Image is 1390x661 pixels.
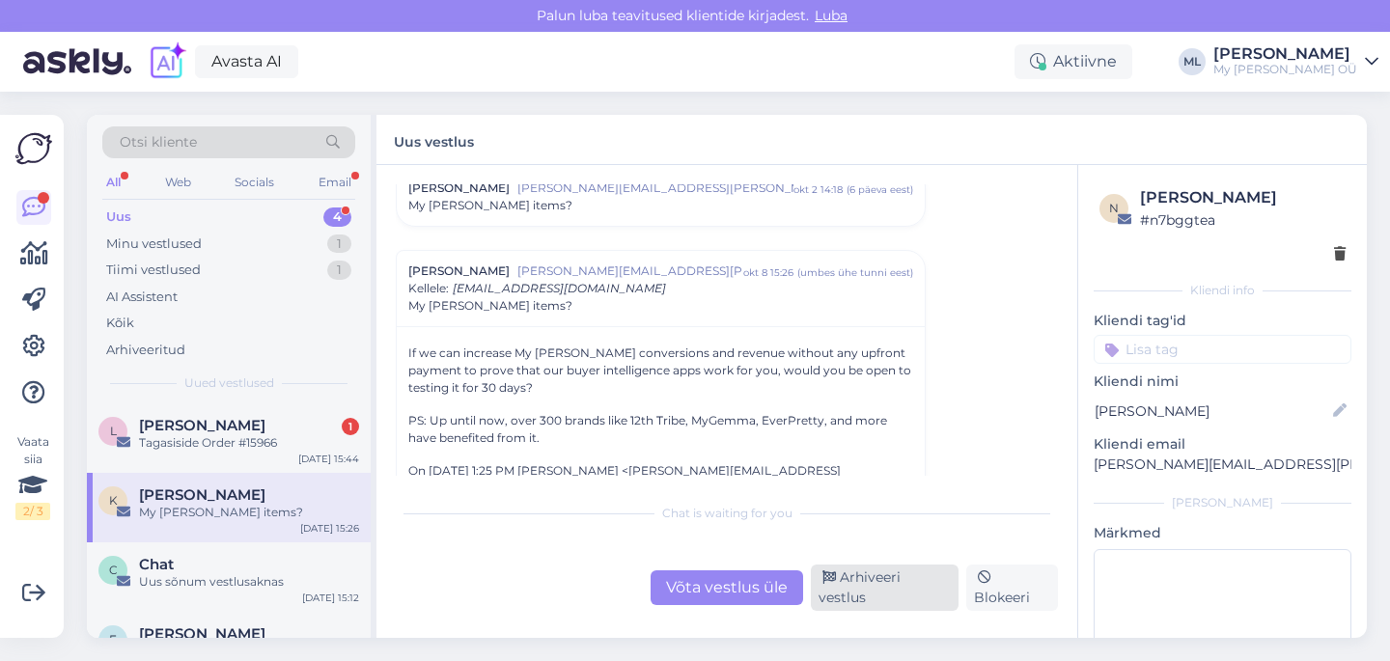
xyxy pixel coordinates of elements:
[195,45,298,78] a: Avasta AI
[847,182,913,197] div: ( 6 päeva eest )
[184,374,274,392] span: Uued vestlused
[743,265,793,280] div: okt 8 15:26
[147,41,187,82] img: explore-ai
[109,632,117,647] span: F
[315,170,355,195] div: Email
[300,521,359,536] div: [DATE] 15:26
[1140,186,1346,209] div: [PERSON_NAME]
[161,170,195,195] div: Web
[517,179,793,197] span: [PERSON_NAME][EMAIL_ADDRESS][PERSON_NAME][DOMAIN_NAME]
[139,625,265,643] span: Furkan İNANÇ
[109,493,118,508] span: K
[1094,454,1351,475] p: [PERSON_NAME][EMAIL_ADDRESS][PERSON_NAME][DOMAIN_NAME]
[396,505,1058,522] div: Chat is waiting for you
[302,591,359,605] div: [DATE] 15:12
[106,234,202,254] div: Minu vestlused
[1015,44,1132,79] div: Aktiivne
[966,565,1058,611] div: Blokeeri
[651,570,803,605] div: Võta vestlus üle
[323,207,351,227] div: 4
[139,434,359,452] div: Tagasiside Order #15966
[809,7,853,24] span: Luba
[15,130,52,167] img: Askly Logo
[1094,372,1351,392] p: Kliendi nimi
[120,132,197,152] span: Otsi kliente
[408,462,913,497] p: On [DATE] 1:25 PM [PERSON_NAME] <[PERSON_NAME][EMAIL_ADDRESS][PERSON_NAME][DOMAIN_NAME]> wrote:
[1094,335,1351,364] input: Lisa tag
[1094,311,1351,331] p: Kliendi tag'id
[15,433,50,520] div: Vaata siia
[453,281,666,295] span: [EMAIL_ADDRESS][DOMAIN_NAME]
[408,344,913,397] p: If we can increase My [PERSON_NAME] conversions and revenue without any upfront payment to prove ...
[139,573,359,591] div: Uus sõnum vestlusaknas
[106,261,201,280] div: Tiimi vestlused
[327,261,351,280] div: 1
[231,170,278,195] div: Socials
[1094,282,1351,299] div: Kliendi info
[408,281,449,295] span: Kellele :
[1094,494,1351,511] div: [PERSON_NAME]
[110,424,117,438] span: L
[408,262,510,280] span: [PERSON_NAME]
[1109,201,1119,215] span: n
[342,418,359,435] div: 1
[408,179,510,197] span: [PERSON_NAME]
[298,452,359,466] div: [DATE] 15:44
[106,341,185,360] div: Arhiveeritud
[408,412,913,447] p: PS: Up until now, over 300 brands like 12th Tribe, MyGemma, EverPretty, and more have benefited f...
[106,314,134,333] div: Kõik
[1179,48,1206,75] div: ML
[1095,400,1329,422] input: Lisa nimi
[327,234,351,254] div: 1
[139,486,265,504] span: Krystal Hanna
[1094,434,1351,454] p: Kliendi email
[811,565,959,611] div: Arhiveeri vestlus
[106,288,178,307] div: AI Assistent
[139,417,265,434] span: Loore Emilie Raav
[1213,46,1357,62] div: [PERSON_NAME]
[1140,209,1346,231] div: # n7bggtea
[102,170,125,195] div: All
[1213,62,1357,77] div: My [PERSON_NAME] OÜ
[793,182,843,197] div: okt 2 14:18
[1213,46,1378,77] a: [PERSON_NAME]My [PERSON_NAME] OÜ
[394,126,474,152] label: Uus vestlus
[139,556,174,573] span: Chat
[15,503,50,520] div: 2 / 3
[797,265,913,280] div: ( umbes ühe tunni eest )
[408,297,572,315] span: My [PERSON_NAME] items?
[408,197,572,214] span: My [PERSON_NAME] items?
[109,563,118,577] span: C
[1094,523,1351,543] p: Märkmed
[139,504,359,521] div: My [PERSON_NAME] items?
[517,262,743,280] span: [PERSON_NAME][EMAIL_ADDRESS][PERSON_NAME][DOMAIN_NAME]
[106,207,131,227] div: Uus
